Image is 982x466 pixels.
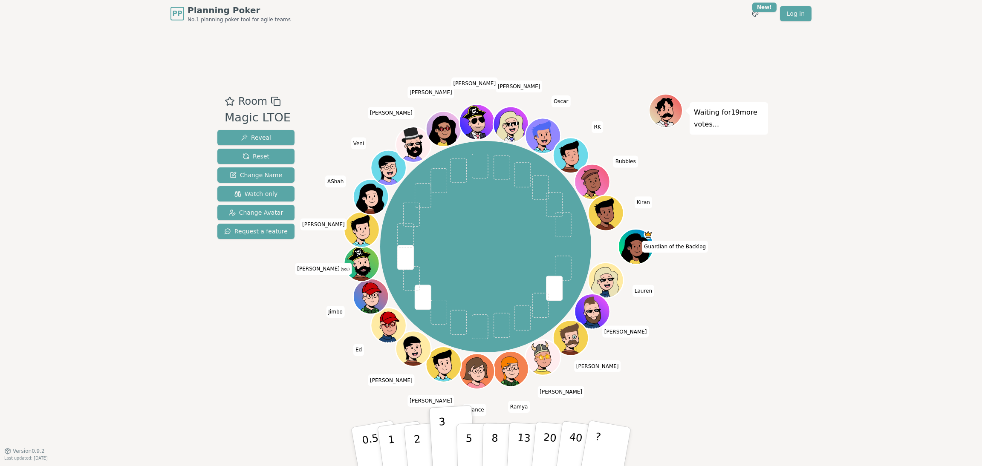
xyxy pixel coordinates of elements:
[217,167,295,183] button: Change Name
[633,285,654,297] span: Click to change your name
[780,6,812,21] a: Log in
[508,401,530,413] span: Click to change your name
[326,306,345,318] span: Click to change your name
[613,155,638,167] span: Click to change your name
[463,404,486,416] span: Click to change your name
[407,86,454,98] span: Click to change your name
[552,95,571,107] span: Click to change your name
[229,208,283,217] span: Change Avatar
[188,4,291,16] span: Planning Poker
[217,149,295,164] button: Reset
[574,360,621,372] span: Click to change your name
[351,138,367,150] span: Click to change your name
[439,416,448,462] p: 3
[642,241,708,253] span: Click to change your name
[234,190,278,198] span: Watch only
[4,456,48,460] span: Last updated: [DATE]
[353,344,364,356] span: Click to change your name
[238,94,267,109] span: Room
[217,186,295,201] button: Watch only
[325,175,346,187] span: Click to change your name
[225,109,291,127] div: Magic LTOE
[188,16,291,23] span: No.1 planning poker tool for agile teams
[217,205,295,220] button: Change Avatar
[496,81,543,92] span: Click to change your name
[752,3,777,12] div: New!
[345,247,378,280] button: Click to change your avatar
[300,219,347,230] span: Click to change your name
[340,268,350,271] span: (you)
[537,386,584,398] span: Click to change your name
[224,227,288,236] span: Request a feature
[407,395,454,407] span: Click to change your name
[368,374,415,386] span: Click to change your name
[4,448,45,454] button: Version0.9.2
[217,224,295,239] button: Request a feature
[602,326,649,338] span: Click to change your name
[644,230,653,239] span: Guardian of the Backlog is the host
[230,171,282,179] span: Change Name
[241,133,271,142] span: Reveal
[592,121,603,133] span: Click to change your name
[451,78,498,89] span: Click to change your name
[217,130,295,145] button: Reveal
[13,448,45,454] span: Version 0.9.2
[170,4,291,23] a: PPPlanning PokerNo.1 planning poker tool for agile teams
[635,196,652,208] span: Click to change your name
[295,263,352,275] span: Click to change your name
[243,152,269,161] span: Reset
[694,106,764,130] p: Waiting for 19 more votes...
[172,9,182,19] span: PP
[225,94,235,109] button: Add as favourite
[368,107,415,119] span: Click to change your name
[748,6,763,21] button: New!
